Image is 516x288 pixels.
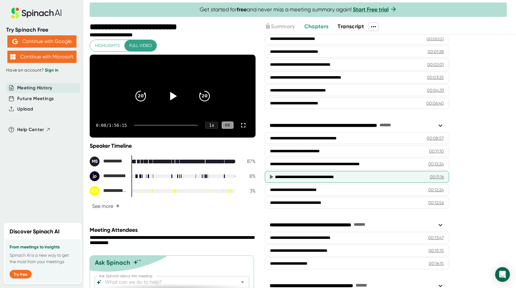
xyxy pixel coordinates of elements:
[427,87,444,93] div: 00:04:33
[124,40,157,51] button: Full video
[353,6,389,13] a: Start Free trial
[10,228,60,236] h2: Discover Spinach AI
[90,157,127,166] div: Mike Sagan
[427,74,444,80] div: 00:03:25
[428,235,444,241] div: 00:13:47
[17,84,52,91] button: Meeting History
[90,227,257,233] div: Meeting Attendees
[495,267,510,282] div: Open Intercom Messenger
[427,61,444,68] div: 00:02:01
[265,22,304,31] div: Upgrade to access
[90,186,127,196] div: Cynthia Ruggero
[129,42,152,49] span: Full video
[240,173,256,179] div: 8 %
[6,26,77,33] div: Try Spinach Free
[104,278,229,286] input: What can we do to help?
[429,148,444,154] div: 00:11:10
[240,158,256,164] div: 87 %
[238,278,247,286] button: Open
[6,68,77,73] div: Have an account?
[240,188,256,194] div: 3 %
[10,270,32,278] button: Try free
[95,42,120,49] span: Highlights
[430,174,444,180] div: 00:11:16
[10,245,76,250] h3: From meetings to insights
[90,157,100,166] div: MS
[17,95,54,102] button: Future Meetings
[90,201,122,212] button: See more+
[222,122,233,129] div: CC
[116,204,120,208] span: +
[428,247,444,254] div: 00:15:15
[304,23,329,30] span: Chapters
[45,68,58,73] a: Sign in
[265,22,295,31] button: Summary
[429,260,444,267] div: 00:16:15
[96,123,127,128] div: 0:00 / 1:56:15
[17,106,33,113] button: Upload
[10,252,76,265] p: Spinach AI is a new way to get the most from your meetings
[271,23,295,30] span: Summary
[90,171,100,181] div: jp
[17,126,44,133] span: Help Center
[200,6,397,13] span: Get started for and never miss a meeting summary again!
[205,122,218,129] div: 1 x
[90,142,256,149] div: Speaker Timeline
[90,171,127,181] div: julie penner
[17,126,51,133] button: Help Center
[12,39,18,44] img: Aehbyd4JwY73AAAAAElFTkSuQmCC
[428,161,444,167] div: 00:12:24
[90,40,125,51] button: Highlights
[7,35,76,48] button: Continue with Google
[338,23,364,30] span: Transcript
[304,22,329,31] button: Chapters
[7,51,76,63] button: Continue with Microsoft
[428,200,444,206] div: 00:12:56
[90,186,100,196] div: CR
[428,187,444,193] div: 00:12:24
[95,259,130,266] div: Ask Spinach
[427,36,444,42] div: 00:00:01
[428,49,444,55] div: 00:01:28
[426,100,444,106] div: 00:06:40
[427,135,444,141] div: 00:08:57
[338,22,364,31] button: Transcript
[237,6,247,13] b: free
